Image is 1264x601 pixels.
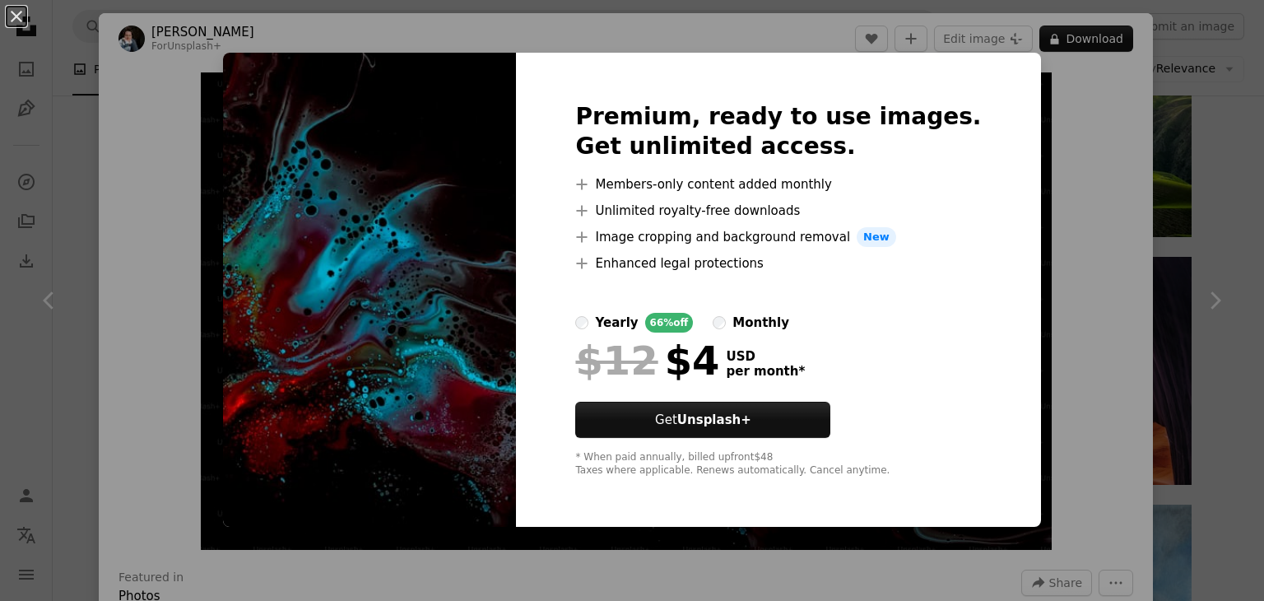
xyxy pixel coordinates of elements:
div: yearly [595,313,638,333]
img: premium_photo-1686617826184-f4188a62c3be [223,53,516,527]
div: * When paid annually, billed upfront $48 Taxes where applicable. Renews automatically. Cancel any... [575,451,981,478]
h2: Premium, ready to use images. Get unlimited access. [575,102,981,161]
li: Enhanced legal protections [575,254,981,273]
div: $4 [575,339,719,382]
input: yearly66%off [575,316,588,329]
span: $12 [575,339,658,382]
li: Unlimited royalty-free downloads [575,201,981,221]
span: New [857,227,896,247]
li: Image cropping and background removal [575,227,981,247]
span: USD [726,349,805,364]
strong: Unsplash+ [677,412,751,427]
div: 66% off [645,313,694,333]
li: Members-only content added monthly [575,175,981,194]
div: monthly [732,313,789,333]
input: monthly [713,316,726,329]
span: per month * [726,364,805,379]
button: GetUnsplash+ [575,402,830,438]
